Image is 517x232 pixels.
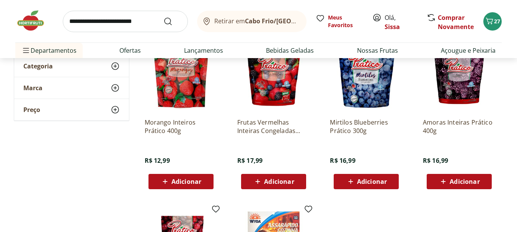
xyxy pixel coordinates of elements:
[15,9,54,32] img: Hortifruti
[328,14,363,29] span: Meus Favoritos
[63,11,188,32] input: search
[145,118,217,135] a: Morango Inteiros Prático 400g
[385,23,400,31] a: Sissa
[450,178,479,185] span: Adicionar
[23,62,53,70] span: Categoria
[423,118,496,135] a: Amoras Inteiras Prático 400g
[184,46,223,55] a: Lançamentos
[357,178,387,185] span: Adicionar
[264,178,294,185] span: Adicionar
[163,17,182,26] button: Submit Search
[23,84,42,92] span: Marca
[14,99,129,120] button: Preço
[266,46,314,55] a: Bebidas Geladas
[21,41,77,60] span: Departamentos
[385,13,419,31] span: Olá,
[23,106,40,114] span: Preço
[427,174,492,189] button: Adicionar
[148,174,214,189] button: Adicionar
[237,118,310,135] a: Frutas Vermelhas Inteiras Congeladas Prático Unidade
[119,46,141,55] a: Ofertas
[14,55,129,77] button: Categoria
[441,46,496,55] a: Açougue e Peixaria
[171,178,201,185] span: Adicionar
[330,39,403,112] img: Mirtilos Blueberries Prático 300g
[316,14,363,29] a: Meus Favoritos
[197,11,307,32] button: Retirar emCabo Frio/[GEOGRAPHIC_DATA]
[357,46,398,55] a: Nossas Frutas
[145,39,217,112] img: Morango Inteiros Prático 400g
[214,18,299,24] span: Retirar em
[330,118,403,135] a: Mirtilos Blueberries Prático 300g
[241,174,306,189] button: Adicionar
[423,39,496,112] img: Amoras Inteiras Prático 400g
[334,174,399,189] button: Adicionar
[330,156,355,165] span: R$ 16,99
[494,18,500,25] span: 27
[438,13,474,31] a: Comprar Novamente
[237,39,310,112] img: Frutas Vermelhas Inteiras Congeladas Prático Unidade
[483,12,502,31] button: Carrinho
[423,156,448,165] span: R$ 16,99
[245,17,339,25] b: Cabo Frio/[GEOGRAPHIC_DATA]
[14,77,129,99] button: Marca
[21,41,31,60] button: Menu
[237,156,263,165] span: R$ 17,99
[145,156,170,165] span: R$ 12,99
